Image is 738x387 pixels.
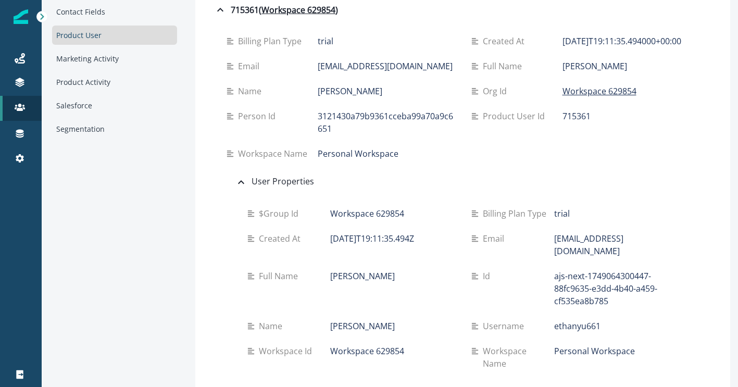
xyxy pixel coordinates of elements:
[554,345,635,357] p: Personal Workspace
[238,60,264,72] p: Email
[238,85,266,97] p: Name
[335,4,338,16] p: )
[330,232,414,245] p: [DATE]T19:11:35.494Z
[330,320,395,332] p: [PERSON_NAME]
[52,2,177,21] div: Contact Fields
[261,4,335,16] u: Workspace 629854
[259,270,302,282] p: Full name
[483,345,554,370] p: Workspace name
[52,26,177,45] div: Product User
[483,320,528,332] p: Username
[52,49,177,68] div: Marketing Activity
[14,9,28,24] img: Inflection
[238,35,306,47] p: Billing plan type
[554,207,570,220] p: trial
[52,119,177,139] div: Segmentation
[330,207,404,220] p: Workspace 629854
[483,207,551,220] p: Billing plan type
[238,110,280,122] p: Person id
[562,110,591,122] p: 715361
[318,147,398,160] p: Personal Workspace
[483,35,529,47] p: Created at
[483,110,549,122] p: Product user id
[483,60,526,72] p: Full name
[235,175,314,189] div: User Properties
[562,85,636,97] p: Workspace 629854
[238,147,311,160] p: Workspace name
[214,4,338,16] div: 715361
[318,85,382,97] p: [PERSON_NAME]
[483,270,494,282] p: Id
[259,4,261,16] p: (
[554,232,679,257] p: [EMAIL_ADDRESS][DOMAIN_NAME]
[330,345,404,357] p: Workspace 629854
[318,60,453,72] p: [EMAIL_ADDRESS][DOMAIN_NAME]
[259,207,303,220] p: $group id
[52,72,177,92] div: Product Activity
[227,171,699,193] button: User Properties
[554,270,679,307] p: ajs-next-1749064300447-88fc9635-e3dd-4b40-a459-cf535ea8b785
[259,345,316,357] p: Workspace id
[318,110,455,135] p: 3121430a79b9361cceba99a70a9c6651
[259,320,286,332] p: Name
[483,232,508,245] p: Email
[52,96,177,115] div: Salesforce
[318,35,333,47] p: trial
[554,320,601,332] p: ethanyu661
[562,60,627,72] p: [PERSON_NAME]
[562,35,681,47] p: [DATE]T19:11:35.494000+00:00
[330,270,395,282] p: [PERSON_NAME]
[483,85,511,97] p: Org id
[259,232,305,245] p: Created at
